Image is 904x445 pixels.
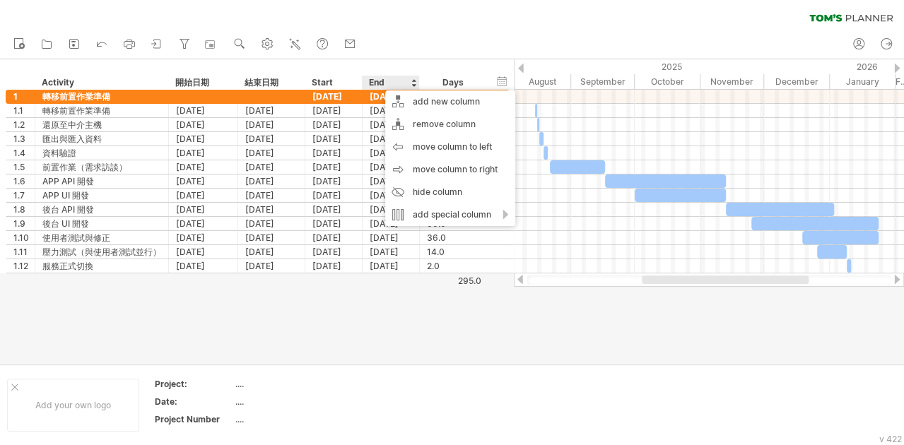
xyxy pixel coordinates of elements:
div: [DATE] [363,217,420,230]
div: 服務正式切換 [42,259,161,273]
div: [DATE] [245,118,298,131]
div: [DATE] [305,259,363,273]
div: .... [235,378,354,390]
div: [DATE] [245,189,298,202]
div: 1.5 [13,160,35,174]
div: [DATE] [245,146,298,160]
div: 1.4 [13,146,35,160]
div: [DATE] [305,203,363,216]
div: 結束日期 [245,76,297,90]
div: [DATE] [176,174,230,188]
div: [DATE] [245,160,298,174]
div: [DATE] [176,203,230,216]
div: [DATE] [363,174,420,188]
div: 2.0 [427,259,480,273]
div: [DATE] [176,217,230,230]
div: [DATE] [363,118,420,131]
div: 36.0 [427,231,480,244]
div: APP API 開發 [42,174,161,188]
div: hide column [385,181,515,203]
div: Date: [155,396,233,408]
div: [DATE] [305,245,363,259]
div: [DATE] [305,174,363,188]
div: 轉移前置作業準備 [42,90,161,103]
div: [DATE] [305,231,363,244]
div: 1.3 [13,132,35,146]
div: [DATE] [176,160,230,174]
div: [DATE] [245,104,298,117]
div: [DATE] [245,259,298,273]
div: 資料驗證 [42,146,161,160]
div: 1.10 [13,231,35,244]
div: 後台 API 開發 [42,203,161,216]
div: 1.9 [13,217,35,230]
div: 295.0 [421,275,481,286]
div: December 2025 [764,74,830,89]
div: Add your own logo [7,379,139,432]
div: .... [235,413,354,425]
div: move column to left [385,136,515,158]
div: 1.1 [13,104,35,117]
div: Activity [42,76,160,90]
div: v 422 [879,434,902,444]
div: 轉移前置作業準備 [42,104,161,117]
div: 1.12 [13,259,35,273]
div: [DATE] [363,104,420,117]
div: add new column [385,90,515,113]
div: [DATE] [176,132,230,146]
div: 14.0 [427,245,480,259]
div: 1.8 [13,203,35,216]
div: remove column [385,113,515,136]
div: October 2025 [635,74,700,89]
div: 匯出與匯入資料 [42,132,161,146]
div: 1.11 [13,245,35,259]
div: Project Number [155,413,233,425]
div: 前置作業（需求訪談） [42,160,161,174]
div: Project: [155,378,233,390]
div: [DATE] [176,146,230,160]
div: [DATE] [245,245,298,259]
div: [DATE] [305,146,363,160]
div: 1 [13,90,35,103]
div: 1.6 [13,174,35,188]
div: [DATE] [363,189,420,202]
div: [DATE] [363,245,420,259]
div: [DATE] [363,259,420,273]
div: 後台 UI 開發 [42,217,161,230]
div: 使用者測試與修正 [42,231,161,244]
div: APP UI 開發 [42,189,161,202]
div: [DATE] [245,231,298,244]
div: [DATE] [305,90,363,103]
div: [DATE] [245,217,298,230]
div: [DATE] [176,259,230,273]
div: 1.2 [13,118,35,131]
div: [DATE] [245,174,298,188]
div: add special column [385,203,515,226]
div: January 2026 [830,74,896,89]
div: August 2025 [505,74,571,89]
div: [DATE] [363,203,420,216]
div: [DATE] [176,118,230,131]
div: [DATE] [245,203,298,216]
div: End [369,76,411,90]
div: [DATE] [176,104,230,117]
div: [DATE] [363,132,420,146]
div: [DATE] [176,245,230,259]
div: [DATE] [363,146,420,160]
div: 還原至中介主機 [42,118,161,131]
div: [DATE] [305,217,363,230]
div: 開始日期 [175,76,230,90]
div: November 2025 [700,74,764,89]
div: move column to right [385,158,515,181]
div: Start [312,76,354,90]
div: [DATE] [305,104,363,117]
div: [DATE] [176,189,230,202]
div: .... [235,396,354,408]
div: [DATE] [363,90,420,103]
div: 壓力測試（與使用者測試並行） [42,245,161,259]
div: 1.7 [13,189,35,202]
div: Days [419,76,486,90]
div: [DATE] [305,160,363,174]
div: [DATE] [363,160,420,174]
div: [DATE] [245,132,298,146]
